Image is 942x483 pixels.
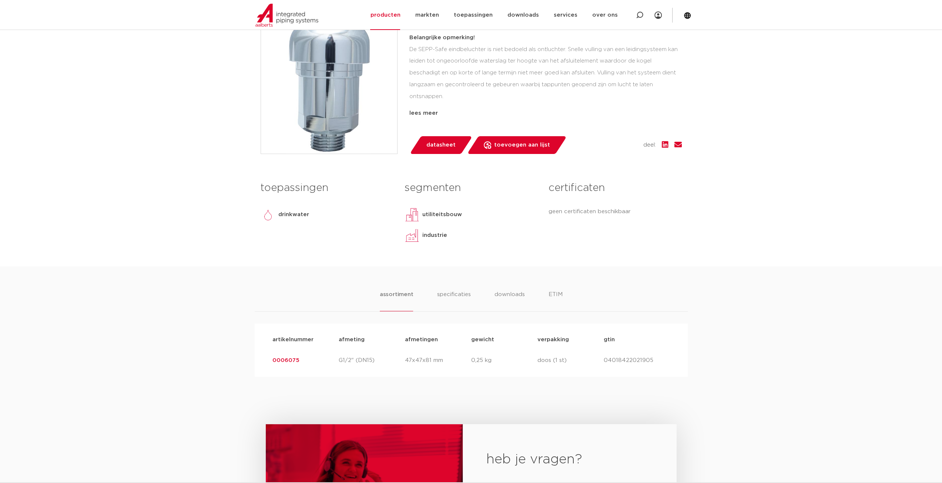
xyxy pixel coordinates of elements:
li: specificaties [437,290,470,311]
img: industrie [405,228,419,243]
strong: Belangrijke opmerking! [409,35,475,40]
p: G1/2" (DN15) [339,356,405,365]
p: gewicht [471,335,537,344]
span: deel: [643,141,656,150]
a: datasheet [409,136,472,154]
p: afmeting [339,335,405,344]
img: drinkwater [261,207,275,222]
p: 0,25 kg [471,356,537,365]
div: lees meer [409,109,682,118]
span: datasheet [426,139,456,151]
p: utiliteitsbouw [422,210,462,219]
li: ETIM [548,290,562,311]
h3: certificaten [549,181,681,195]
div: De SEPP-Safe eindbeluchter is niet bedoeld als ontluchter. Snelle vulling van een leidingsysteem ... [409,32,682,106]
p: doos (1 st) [537,356,604,365]
img: utiliteitsbouw [405,207,419,222]
p: geen certificaten beschikbaar [549,207,681,216]
p: artikelnummer [272,335,339,344]
p: 47x47x81 mm [405,356,471,365]
p: 04018422021905 [604,356,670,365]
li: assortiment [380,290,413,311]
h3: toepassingen [261,181,393,195]
p: verpakking [537,335,604,344]
span: toevoegen aan lijst [494,139,550,151]
p: gtin [604,335,670,344]
img: Product Image for SEPP Safe eindbeluchter uitv D lang (1 x buitendraad) [261,17,397,154]
p: afmetingen [405,335,471,344]
p: drinkwater [278,210,309,219]
p: industrie [422,231,447,240]
h2: heb je vragen? [486,451,653,469]
h3: segmenten [405,181,537,195]
li: downloads [494,290,524,311]
a: 0006075 [272,358,299,363]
